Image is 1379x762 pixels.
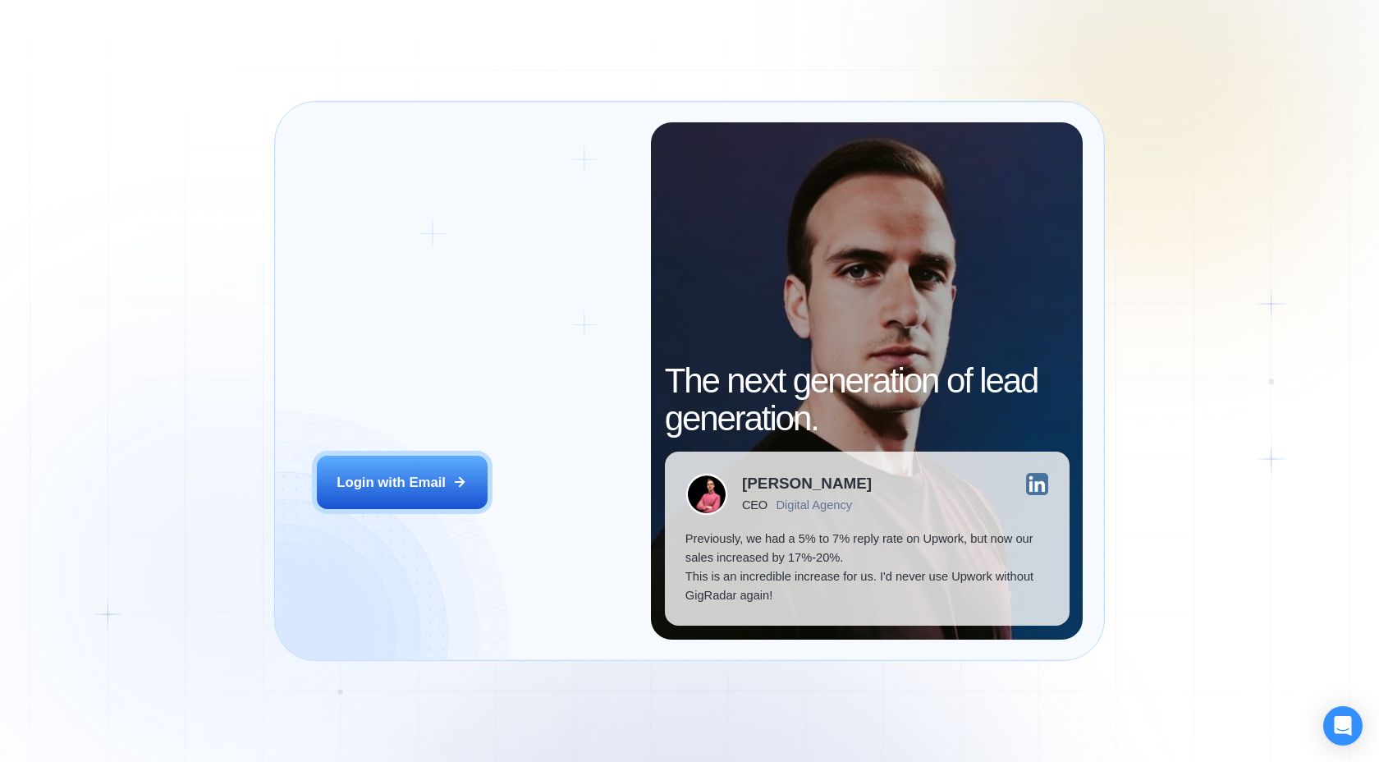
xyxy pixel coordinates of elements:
div: Digital Agency [776,498,852,512]
div: Login with Email [337,473,446,492]
p: Previously, we had a 5% to 7% reply rate on Upwork, but now our sales increased by 17%-20%. This ... [685,530,1049,605]
div: Open Intercom Messenger [1323,706,1363,746]
h2: The next generation of lead generation. [665,362,1070,438]
div: [PERSON_NAME] [742,476,872,492]
div: CEO [742,498,767,512]
button: Login with Email [317,456,488,509]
